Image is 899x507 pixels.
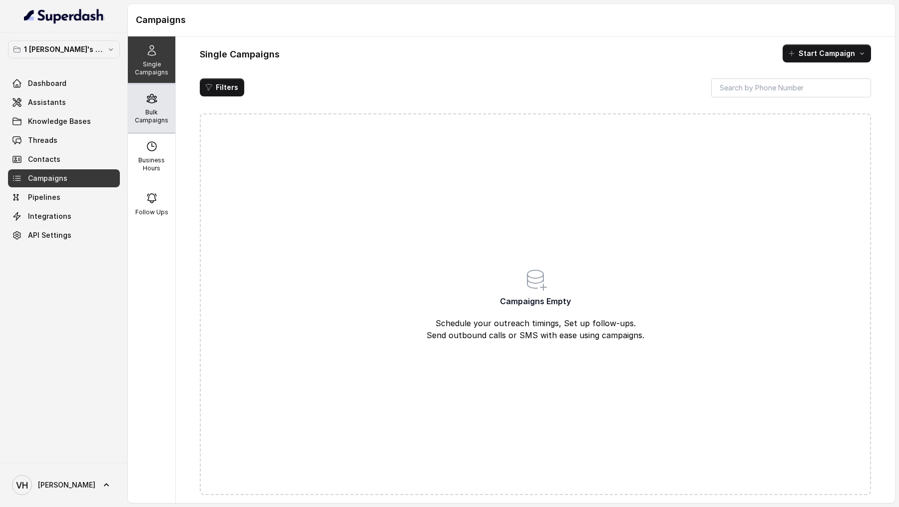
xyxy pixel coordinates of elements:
[8,207,120,225] a: Integrations
[8,150,120,168] a: Contacts
[28,135,57,145] span: Threads
[24,43,104,55] p: 1 [PERSON_NAME]'s Workspace
[38,480,95,490] span: [PERSON_NAME]
[8,93,120,111] a: Assistants
[28,154,60,164] span: Contacts
[500,295,571,307] span: Campaigns Empty
[8,74,120,92] a: Dashboard
[380,317,691,341] p: Schedule your outreach timings, Set up follow-ups. Send outbound calls or SMS with ease using cam...
[200,46,280,62] h1: Single Campaigns
[28,211,71,221] span: Integrations
[8,188,120,206] a: Pipelines
[28,116,91,126] span: Knowledge Bases
[28,230,71,240] span: API Settings
[136,12,887,28] h1: Campaigns
[28,173,67,183] span: Campaigns
[28,78,66,88] span: Dashboard
[16,480,28,491] text: VH
[8,169,120,187] a: Campaigns
[8,226,120,244] a: API Settings
[8,471,120,499] a: [PERSON_NAME]
[711,78,871,97] input: Search by Phone Number
[28,192,60,202] span: Pipelines
[8,131,120,149] a: Threads
[28,97,66,107] span: Assistants
[24,8,104,24] img: light.svg
[135,208,168,216] p: Follow Ups
[200,78,244,96] button: Filters
[132,156,171,172] p: Business Hours
[783,44,871,62] button: Start Campaign
[132,108,171,124] p: Bulk Campaigns
[132,60,171,76] p: Single Campaigns
[8,112,120,130] a: Knowledge Bases
[8,40,120,58] button: 1 [PERSON_NAME]'s Workspace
